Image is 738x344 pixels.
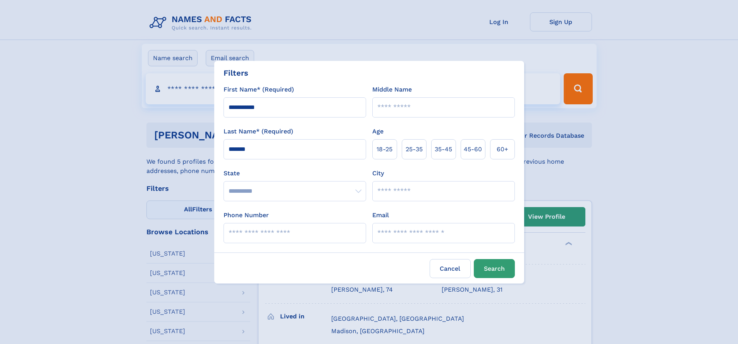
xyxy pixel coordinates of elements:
[372,211,389,220] label: Email
[474,259,515,278] button: Search
[464,145,482,154] span: 45‑60
[430,259,471,278] label: Cancel
[372,85,412,94] label: Middle Name
[372,127,384,136] label: Age
[435,145,452,154] span: 35‑45
[372,169,384,178] label: City
[406,145,423,154] span: 25‑35
[224,169,366,178] label: State
[224,67,248,79] div: Filters
[224,211,269,220] label: Phone Number
[224,85,294,94] label: First Name* (Required)
[224,127,293,136] label: Last Name* (Required)
[497,145,508,154] span: 60+
[377,145,392,154] span: 18‑25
